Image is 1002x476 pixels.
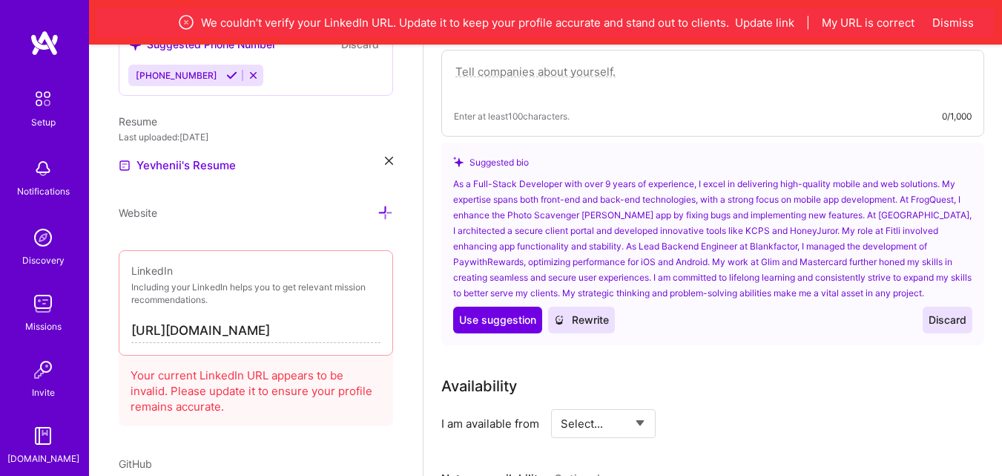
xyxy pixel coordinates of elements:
[119,157,236,175] a: Yevhenii's Resume
[27,83,59,114] img: setup
[932,15,974,30] button: Dismiss
[923,307,972,333] button: Discard
[119,115,157,128] span: Resume
[28,355,58,385] img: Invite
[22,252,65,268] div: Discovery
[7,451,79,466] div: [DOMAIN_NAME]
[119,129,393,145] div: Last uploaded: [DATE]
[822,15,914,30] button: My URL is correct
[929,313,966,327] span: Discard
[28,421,58,451] img: guide book
[441,375,517,397] div: Availability
[441,416,539,431] div: I am available from
[454,108,570,124] span: Enter at least 100 characters.
[25,319,62,334] div: Missions
[453,154,972,170] div: Suggested bio
[453,157,464,167] i: icon SuggestedTeams
[385,157,393,165] i: icon Close
[119,457,152,470] span: GitHub
[554,313,609,327] span: Rewrite
[453,307,542,333] button: Use suggestion
[806,15,810,30] span: |
[32,385,55,400] div: Invite
[131,281,380,307] p: Including your LinkedIn helps you to get relevant mission recommendations.
[226,70,237,81] i: Accept
[30,30,59,56] img: logo
[28,289,58,319] img: teamwork
[554,315,564,325] i: icon CrystalBall
[28,154,58,183] img: bell
[735,15,794,30] button: Update link
[453,176,972,301] div: As a Full-Stack Developer with over 9 years of experience, I excel in delivering high-quality mob...
[17,183,70,199] div: Notifications
[942,108,972,124] div: 0/1,000
[459,313,536,327] span: Use suggestion
[28,223,58,252] img: discovery
[119,350,393,426] div: Your current LinkedIn URL appears to be invalid. Please update it to ensure your profile remains ...
[166,13,925,31] div: We couldn’t verify your LinkedIn URL. Update it to keep your profile accurate and stand out to cl...
[31,114,56,130] div: Setup
[548,307,615,333] button: Rewrite
[131,264,173,277] span: LinkedIn
[248,70,259,81] i: Reject
[119,206,157,219] span: Website
[136,70,217,81] span: [PHONE_NUMBER]
[119,160,131,172] img: Resume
